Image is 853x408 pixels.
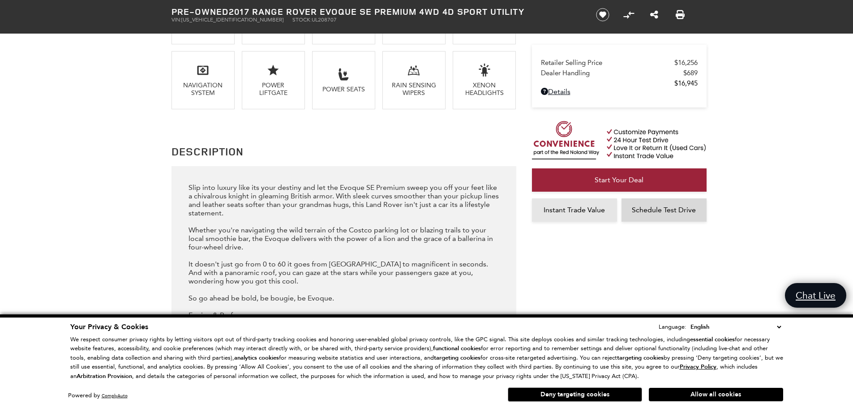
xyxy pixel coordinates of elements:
[593,8,613,22] button: Save vehicle
[179,82,227,97] div: Navigation System
[171,17,181,23] span: VIN:
[77,372,132,380] strong: Arbitration Provision
[674,59,698,67] span: $16,256
[319,86,368,93] div: Power Seats
[390,82,438,97] div: Rain Sensing Wipers
[171,5,229,17] strong: Pre-Owned
[683,69,698,77] span: $689
[541,69,683,77] span: Dealer Handling
[532,198,617,222] a: Instant Trade Value
[622,198,707,222] a: Schedule Test Drive
[676,9,685,20] a: Print this Pre-Owned 2017 Range Rover Evoque SE Premium 4WD 4D Sport Utility
[70,335,783,381] p: We respect consumer privacy rights by letting visitors opt out of third-party tracking cookies an...
[234,354,279,362] strong: analytics cookies
[649,388,783,401] button: Allow all cookies
[791,289,840,301] span: Chat Live
[70,322,148,332] span: Your Privacy & Cookies
[659,324,686,330] div: Language:
[680,363,716,371] u: Privacy Policy
[434,354,480,362] strong: targeting cookies
[532,168,707,192] a: Start Your Deal
[544,206,605,214] span: Instant Trade Value
[680,363,716,370] a: Privacy Policy
[690,335,735,344] strong: essential cookies
[622,8,635,21] button: Compare Vehicle
[617,354,664,362] strong: targeting cookies
[433,344,481,352] strong: functional cookies
[541,59,698,67] a: Retailer Selling Price $16,256
[541,59,674,67] span: Retailer Selling Price
[674,79,698,87] span: $16,945
[541,87,698,96] a: Details
[541,69,698,77] a: Dealer Handling $689
[785,283,846,308] a: Chat Live
[632,206,696,214] span: Schedule Test Drive
[460,82,509,97] div: Xenon Headlights
[181,17,283,23] span: [US_VEHICLE_IDENTIFICATION_NUMBER]
[171,7,581,17] h1: 2017 Range Rover Evoque SE Premium 4WD 4D Sport Utility
[249,82,298,97] div: Power Liftgate
[508,387,642,402] button: Deny targeting cookies
[68,393,128,399] div: Powered by
[292,17,312,23] span: Stock:
[595,176,643,184] span: Start Your Deal
[650,9,658,20] a: Share this Pre-Owned 2017 Range Rover Evoque SE Premium 4WD 4D Sport Utility
[102,393,128,399] a: ComplyAuto
[171,143,516,159] h2: Description
[312,17,337,23] span: UL208707
[541,79,698,87] a: $16,945
[688,322,783,332] select: Language Select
